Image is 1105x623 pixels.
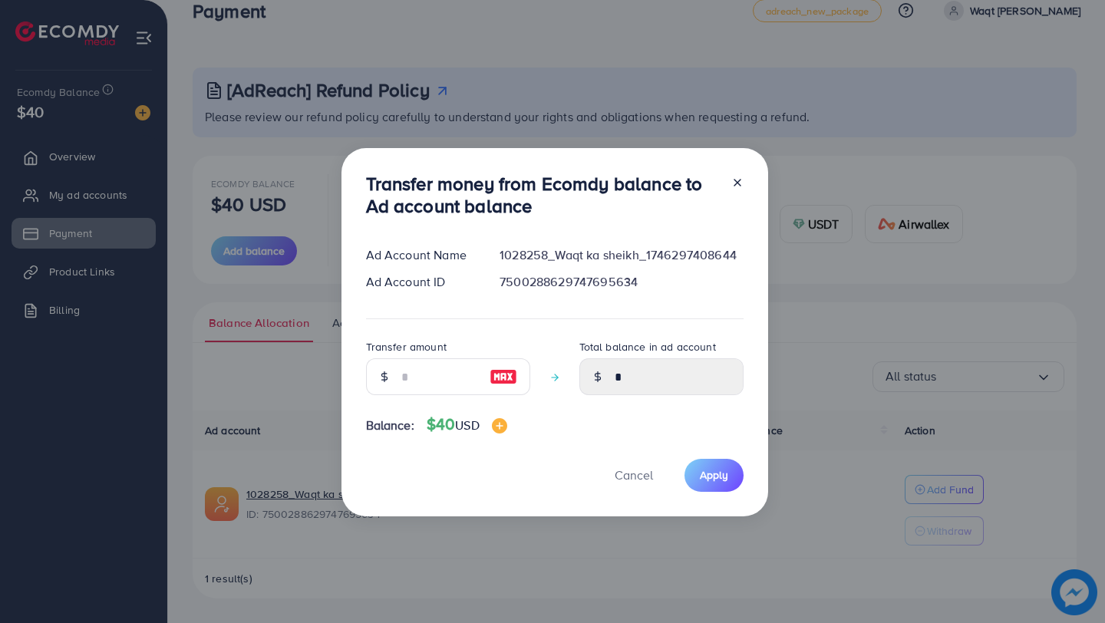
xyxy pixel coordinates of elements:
span: Cancel [615,466,653,483]
img: image [490,368,517,386]
div: 1028258_Waqt ka sheikh_1746297408644 [487,246,755,264]
label: Total balance in ad account [579,339,716,354]
img: image [492,418,507,433]
label: Transfer amount [366,339,447,354]
span: Apply [700,467,728,483]
div: 7500288629747695634 [487,273,755,291]
div: Ad Account Name [354,246,488,264]
button: Cancel [595,459,672,492]
span: Balance: [366,417,414,434]
span: USD [455,417,479,433]
h3: Transfer money from Ecomdy balance to Ad account balance [366,173,719,217]
div: Ad Account ID [354,273,488,291]
h4: $40 [427,415,507,434]
button: Apply [684,459,744,492]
